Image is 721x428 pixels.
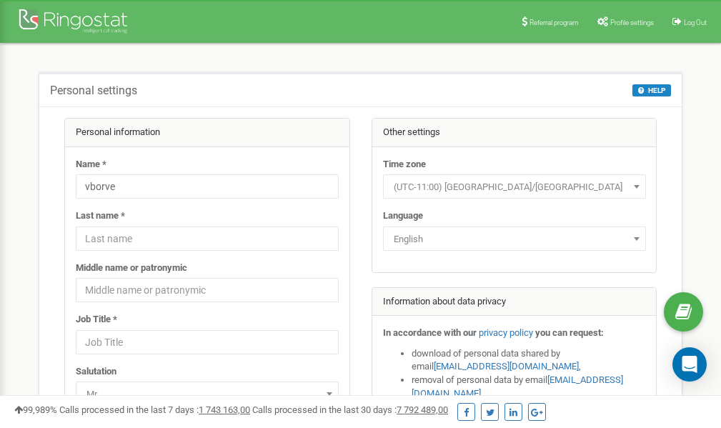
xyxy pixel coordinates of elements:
label: Last name * [76,209,125,223]
a: [EMAIL_ADDRESS][DOMAIN_NAME] [434,361,579,372]
span: English [383,227,646,251]
u: 1 743 163,00 [199,404,250,415]
span: (UTC-11:00) Pacific/Midway [383,174,646,199]
span: (UTC-11:00) Pacific/Midway [388,177,641,197]
label: Language [383,209,423,223]
label: Time zone [383,158,426,171]
strong: In accordance with our [383,327,477,338]
label: Salutation [76,365,116,379]
span: Referral program [529,19,579,26]
span: English [388,229,641,249]
input: Middle name or patronymic [76,278,339,302]
span: 99,989% [14,404,57,415]
span: Log Out [684,19,707,26]
button: HELP [632,84,671,96]
strong: you can request: [535,327,604,338]
div: Information about data privacy [372,288,657,317]
span: Calls processed in the last 30 days : [252,404,448,415]
input: Job Title [76,330,339,354]
span: Profile settings [610,19,654,26]
label: Job Title * [76,313,117,327]
div: Personal information [65,119,349,147]
span: Mr. [76,382,339,406]
div: Open Intercom Messenger [672,347,707,382]
li: download of personal data shared by email , [412,347,646,374]
li: removal of personal data by email , [412,374,646,400]
input: Last name [76,227,339,251]
label: Middle name or patronymic [76,262,187,275]
span: Mr. [81,384,334,404]
h5: Personal settings [50,84,137,97]
a: privacy policy [479,327,533,338]
label: Name * [76,158,106,171]
input: Name [76,174,339,199]
div: Other settings [372,119,657,147]
span: Calls processed in the last 7 days : [59,404,250,415]
u: 7 792 489,00 [397,404,448,415]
